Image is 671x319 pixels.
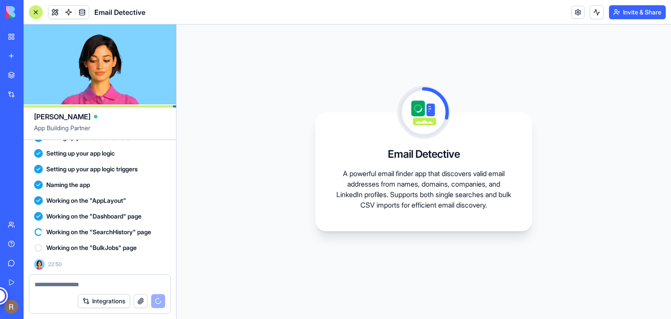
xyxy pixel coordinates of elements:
[46,180,90,189] span: Naming the app
[46,228,151,236] span: Working on the "SearchHistory" page
[46,165,138,173] span: Setting up your app logic triggers
[48,261,62,268] span: 22:50
[6,6,60,18] img: logo
[46,149,115,158] span: Setting up your app logic
[46,196,126,205] span: Working on the "AppLayout"
[336,168,511,210] p: A powerful email finder app that discovers valid email addresses from names, domains, companies, ...
[94,7,145,17] span: Email Detective
[46,212,142,221] span: Working on the "Dashboard" page
[34,111,90,122] span: [PERSON_NAME]
[4,300,18,314] img: ACg8ocKsEP2GlZBfcVGH9C-AILj-c-2yqkvZV5c0i_2oyINF4fbLYQ=s96-c
[609,5,666,19] button: Invite & Share
[46,243,137,252] span: Working on the "BulkJobs" page
[78,294,130,308] button: Integrations
[34,124,166,139] span: App Building Partner
[34,259,45,270] img: Ella_00000_wcx2te.png
[388,147,460,161] h3: Email Detective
